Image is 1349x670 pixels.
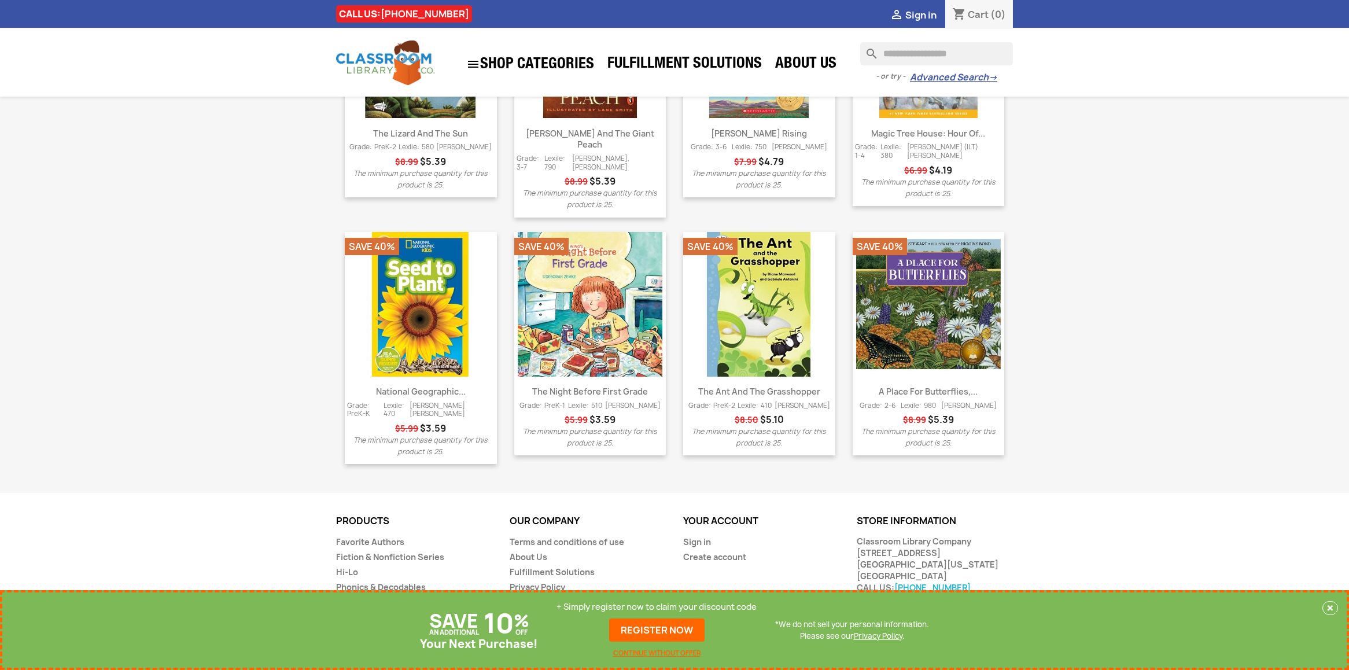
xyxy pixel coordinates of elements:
span: Lexile: 750 [732,143,766,152]
p: The minimum purchase quantity for this product is 25. [855,176,1002,200]
a: Fulfillment Solutions [510,566,595,577]
a: The Night Before First Grade [514,232,666,377]
span: Price [760,413,784,426]
span: Lexile: 510 [568,402,602,410]
a: Favorite Authors [336,536,404,547]
li: Save 40% [853,238,907,255]
span: Regular price [565,414,588,426]
a: National Geographic Readers: Seed to Pla [345,232,497,377]
p: The minimum purchase quantity for this product is 25. [517,426,664,449]
span: Grade: 3-6 [691,143,727,152]
p: The minimum purchase quantity for this product is 25. [855,426,1002,449]
span: Grade: 2-6 [860,402,895,410]
a: The Night Before First Grade [532,386,648,397]
span: [PERSON_NAME], [PERSON_NAME] [572,154,664,171]
span: Lexile: 790 [544,154,572,171]
p: *We do not sell your personal information. Please see our . [775,619,929,642]
span: Regular price [565,176,588,187]
span: Regular price [735,414,758,426]
p: The minimum purchase quantity for this product is 25. [685,168,833,191]
span: Sign in [905,9,937,21]
i: search [860,42,874,56]
a: Magic Tree House: Hour of... [871,128,985,139]
span: (0) [990,8,1006,21]
a: A Place for Butterflies,... [879,386,978,397]
span: Lexile: 410 [738,402,772,410]
span: Price [589,413,615,426]
a: About Us [769,53,842,76]
a: Sign in [683,536,711,547]
span: Regular price [904,165,927,176]
input: Search [860,42,1013,65]
span: Regular price [734,156,757,168]
span: Lexile: 380 [880,143,906,160]
span: [PERSON_NAME] [775,402,830,410]
img: The Ant and the Grasshopper [687,232,831,377]
p: OFF [515,627,528,638]
a:  Sign in [890,9,937,21]
p: AN ADDITIONAL [429,627,479,638]
div: CALL US: [336,5,472,23]
span: Regular price [395,156,418,168]
p: + Simply register now to claim your discount code [556,601,757,613]
a: [PHONE_NUMBER] [894,582,971,593]
a: Create account [683,551,746,562]
span: Regular price [395,423,418,435]
span: Price [420,422,446,435]
a: The Lizard and the Sun [373,128,468,139]
span: [PERSON_NAME] [605,402,661,410]
a: [PHONE_NUMBER] [381,8,469,20]
div: Classroom Library Company [STREET_ADDRESS] [GEOGRAPHIC_DATA][US_STATE] [GEOGRAPHIC_DATA] CALL US:... [857,536,1013,617]
p: The minimum purchase quantity for this product is 25. [685,426,833,449]
li: Save 40% [345,238,399,255]
a: Privacy Policy [510,581,565,592]
span: Grade: PreK-1 [519,402,565,410]
span: [PERSON_NAME] [436,143,492,152]
span: Price [928,413,954,426]
a: Your account [683,514,758,527]
a: Fulfillment Solutions [602,53,768,76]
span: Price [420,155,446,168]
span: Lexile: 470 [384,402,410,418]
i: shopping_cart [952,8,966,22]
span: - or try - [876,71,910,82]
p: The minimum purchase quantity for this product is 25. [517,187,664,211]
a: SHOP CATEGORIES [460,51,600,77]
a: [PERSON_NAME] Rising [711,128,807,139]
a: The Ant and the Grasshopper [683,232,835,377]
p: Products [336,516,492,527]
span: Grade: PreK-K [347,402,384,418]
a: Advanced Search→ [910,72,997,83]
p: Our company [510,516,666,527]
span: [PERSON_NAME] [941,402,997,410]
p: Your Next Purchase! [420,638,538,650]
a: [PERSON_NAME] and the Giant Peach [526,128,654,150]
p: SAVE [429,615,478,627]
a: CONTINUE WITHOUT OFFER [613,647,701,659]
p: Store information [857,516,1013,527]
i:  [890,9,904,23]
span: Regular price [903,414,926,426]
a: A Place for Butterflies, Revised Edition [853,232,1005,377]
a: About Us [510,551,547,562]
span: [PERSON_NAME] [772,143,827,152]
a: Privacy Policy [854,631,902,641]
button: Close [1322,601,1338,615]
a: Phonics & Decodables [336,581,426,592]
span: Lexile: 980 [901,402,936,410]
span: Price [929,164,952,176]
a: Terms and conditions of use [510,536,624,547]
span: Grade: 1-4 [855,143,881,160]
img: A Place for Butterflies, Revised Edition [856,232,1001,377]
a: REGISTER NOW [609,619,705,642]
span: Grade: PreK-2 [688,402,735,410]
li: Save 40% [683,238,738,255]
span: Cart [968,8,989,21]
span: → [989,72,997,83]
p: The minimum purchase quantity for this product is 25. [347,435,495,458]
span: [PERSON_NAME] [PERSON_NAME] [410,402,495,418]
span: Price [589,175,615,187]
i:  [466,57,480,71]
p: % [514,615,529,627]
a: Hi-Lo [336,566,358,577]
